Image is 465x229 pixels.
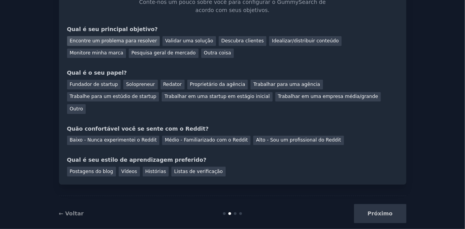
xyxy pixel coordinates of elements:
font: Monitore minha marca [70,50,123,56]
font: Trabalhar para uma agência [253,82,320,87]
font: Trabalhe para um estúdio de startup [70,94,157,99]
font: Outro [70,106,83,112]
font: Quão confortável você se sente com o Reddit? [67,126,209,132]
font: Proprietário da agência [190,82,245,87]
font: Alto - Sou um profissional do Reddit [256,137,341,143]
a: ← Voltar [59,210,84,217]
font: Qual é seu estilo de aprendizagem preferido? [67,157,207,163]
font: Outra coisa [204,50,231,56]
font: Baixo - Nunca experimentei o Reddit [70,137,157,143]
font: Histórias [145,169,166,174]
font: Encontre um problema para resolver [70,38,157,44]
font: Validar uma solução [165,38,213,44]
font: Postagens do blog [70,169,113,174]
font: Pesquisa geral de mercado [131,50,196,56]
font: Trabalhar em uma empresa média/grande [278,94,379,99]
font: Trabalhar em uma startup em estágio inicial [164,94,270,99]
font: Médio - Familiarizado com o Reddit [165,137,248,143]
font: Fundador de startup [70,82,118,87]
font: Solopreneur [126,82,155,87]
font: Vídeos [121,169,137,174]
font: Idealizar/distribuir conteúdo [272,38,339,44]
font: Redator [163,82,182,87]
font: Qual é o seu papel? [67,70,127,76]
font: Listas de verificação [174,169,223,174]
font: Qual é seu principal objetivo? [67,26,158,32]
font: Descubra clientes [221,38,264,44]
